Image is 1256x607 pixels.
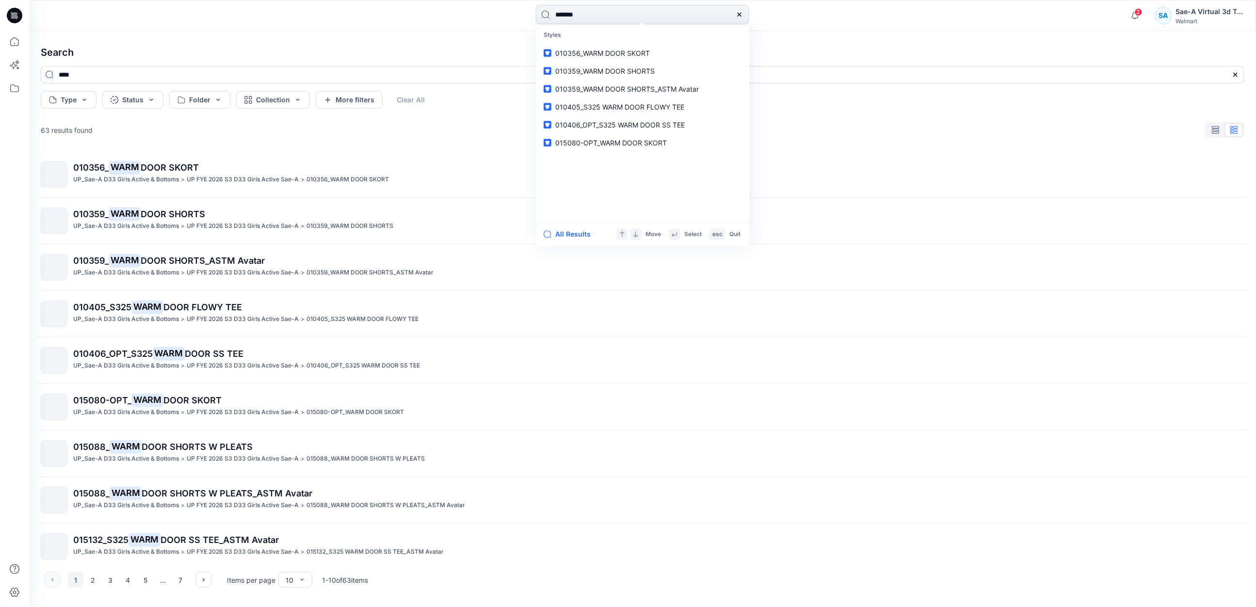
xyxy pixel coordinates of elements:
div: Sae-A Virtual 3d Team [1176,6,1244,17]
p: > [181,361,185,371]
span: 010406_OPT_S325 [73,349,153,359]
p: UP_Sae-A D33 Girls Active & Bottoms [73,547,179,557]
p: UP_Sae-A D33 Girls Active & Bottoms [73,175,179,185]
button: More filters [316,91,383,109]
p: UP FYE 2026 S3 D33 Girls Active Sae-A [187,221,299,231]
p: 015132_S325 WARM DOOR SS TEE_ASTM Avatar [306,547,444,557]
p: > [301,175,305,185]
p: UP_Sae-A D33 Girls Active & Bottoms [73,407,179,417]
p: > [301,454,305,464]
span: 010359_WARM DOOR SHORTS [555,67,655,75]
p: 010359_WARM DOOR SHORTS_ASTM Avatar [306,268,434,278]
p: esc [712,229,723,240]
span: DOOR SKORT [141,162,199,173]
p: UP FYE 2026 S3 D33 Girls Active Sae-A [187,361,299,371]
button: 5 [138,572,153,588]
p: > [301,268,305,278]
p: UP FYE 2026 S3 D33 Girls Active Sae-A [187,175,299,185]
p: > [301,221,305,231]
p: UP FYE 2026 S3 D33 Girls Active Sae-A [187,454,299,464]
p: > [301,407,305,417]
h4: Search [33,39,1252,66]
p: 015088_WARM DOOR SHORTS W PLEATS_ASTM Avatar [306,500,465,511]
mark: WARM [109,160,141,174]
a: 010406_OPT_S325WARMDOOR SS TEEUP_Sae-A D33 Girls Active & Bottoms>UP FYE 2026 S3 D33 Girls Active... [35,341,1250,380]
span: DOOR SHORTS W PLEATS [142,442,253,452]
p: UP FYE 2026 S3 D33 Girls Active Sae-A [187,547,299,557]
span: 015088_ [73,488,110,498]
span: DOOR SHORTS_ASTM Avatar [141,256,265,266]
a: 010359_WARMDOOR SHORTS_ASTM AvatarUP_Sae-A D33 Girls Active & Bottoms>UP FYE 2026 S3 D33 Girls Ac... [35,248,1250,287]
p: 63 results found [41,125,93,135]
mark: WARM [131,300,163,314]
a: 015132_S325WARMDOOR SS TEE_ASTM AvatarUP_Sae-A D33 Girls Active & Bottoms>UP FYE 2026 S3 D33 Girl... [35,527,1250,566]
span: 010406_OPT_S325 WARM DOOR SS TEE [555,121,685,129]
mark: WARM [110,440,142,453]
p: 015088_WARM DOOR SHORTS W PLEATS [306,454,425,464]
p: > [181,500,185,511]
mark: WARM [109,254,141,267]
mark: WARM [109,207,141,221]
p: > [181,268,185,278]
p: > [301,361,305,371]
span: 010359_WARM DOOR SHORTS_ASTM Avatar [555,85,699,93]
button: 7 [173,572,188,588]
mark: WARM [131,393,163,407]
span: DOOR SHORTS W PLEATS_ASTM Avatar [142,488,312,498]
button: 2 [85,572,101,588]
p: 010356_WARM DOOR SKORT [306,175,389,185]
a: 010359_WARM DOOR SHORTS_ASTM Avatar [538,80,747,98]
span: 015132_S325 [73,535,129,545]
mark: WARM [110,486,142,500]
p: > [181,407,185,417]
p: Items per page [227,575,275,585]
p: > [181,547,185,557]
p: > [181,221,185,231]
p: > [301,314,305,324]
button: 4 [120,572,136,588]
p: 015080-OPT_WARM DOOR SKORT [306,407,404,417]
button: Type [41,91,97,109]
a: 010405_S325WARMDOOR FLOWY TEEUP_Sae-A D33 Girls Active & Bottoms>UP FYE 2026 S3 D33 Girls Active ... [35,295,1250,333]
p: 010359_WARM DOOR SHORTS [306,221,393,231]
span: 015080-OPT_ [73,395,131,405]
div: SA [1155,7,1172,24]
mark: WARM [129,533,161,546]
p: UP_Sae-A D33 Girls Active & Bottoms [73,221,179,231]
a: 010356_WARM DOOR SKORT [538,44,747,62]
span: 015080-OPT_WARM DOOR SKORT [555,139,667,147]
a: 010359_WARMDOOR SHORTSUP_Sae-A D33 Girls Active & Bottoms>UP FYE 2026 S3 D33 Girls Active Sae-A>0... [35,202,1250,240]
a: 015088_WARMDOOR SHORTS W PLEATS_ASTM AvatarUP_Sae-A D33 Girls Active & Bottoms>UP FYE 2026 S3 D33... [35,481,1250,519]
a: 010359_WARM DOOR SHORTS [538,62,747,80]
span: 2 [1135,8,1143,16]
p: UP_Sae-A D33 Girls Active & Bottoms [73,268,179,278]
span: 010356_ [73,162,109,173]
p: > [181,454,185,464]
div: 10 [286,575,293,585]
a: All Results [544,228,597,240]
div: Walmart [1176,17,1244,25]
a: 015080-OPT_WARMDOOR SKORTUP_Sae-A D33 Girls Active & Bottoms>UP FYE 2026 S3 D33 Girls Active Sae-... [35,388,1250,426]
p: UP_Sae-A D33 Girls Active & Bottoms [73,500,179,511]
p: UP_Sae-A D33 Girls Active & Bottoms [73,361,179,371]
span: 010359_ [73,256,109,266]
p: > [301,547,305,557]
mark: WARM [153,347,185,360]
p: 010406_OPT_S325 WARM DOOR SS TEE [306,361,420,371]
p: Select [684,229,702,240]
p: Styles [538,26,747,44]
p: 1 - 10 of 63 items [322,575,368,585]
button: Status [102,91,163,109]
a: 015088_WARMDOOR SHORTS W PLEATSUP_Sae-A D33 Girls Active & Bottoms>UP FYE 2026 S3 D33 Girls Activ... [35,434,1250,473]
span: 010405_S325 WARM DOOR FLOWY TEE [555,103,684,111]
p: 010405_S325 WARM DOOR FLOWY TEE [306,314,419,324]
p: UP_Sae-A D33 Girls Active & Bottoms [73,454,179,464]
button: 1 [68,572,83,588]
span: DOOR SS TEE [185,349,243,359]
span: 010405_S325 [73,302,131,312]
span: DOOR SS TEE_ASTM Avatar [161,535,279,545]
p: UP FYE 2026 S3 D33 Girls Active Sae-A [187,314,299,324]
span: 010359_ [73,209,109,219]
p: Quit [729,229,741,240]
p: > [181,314,185,324]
